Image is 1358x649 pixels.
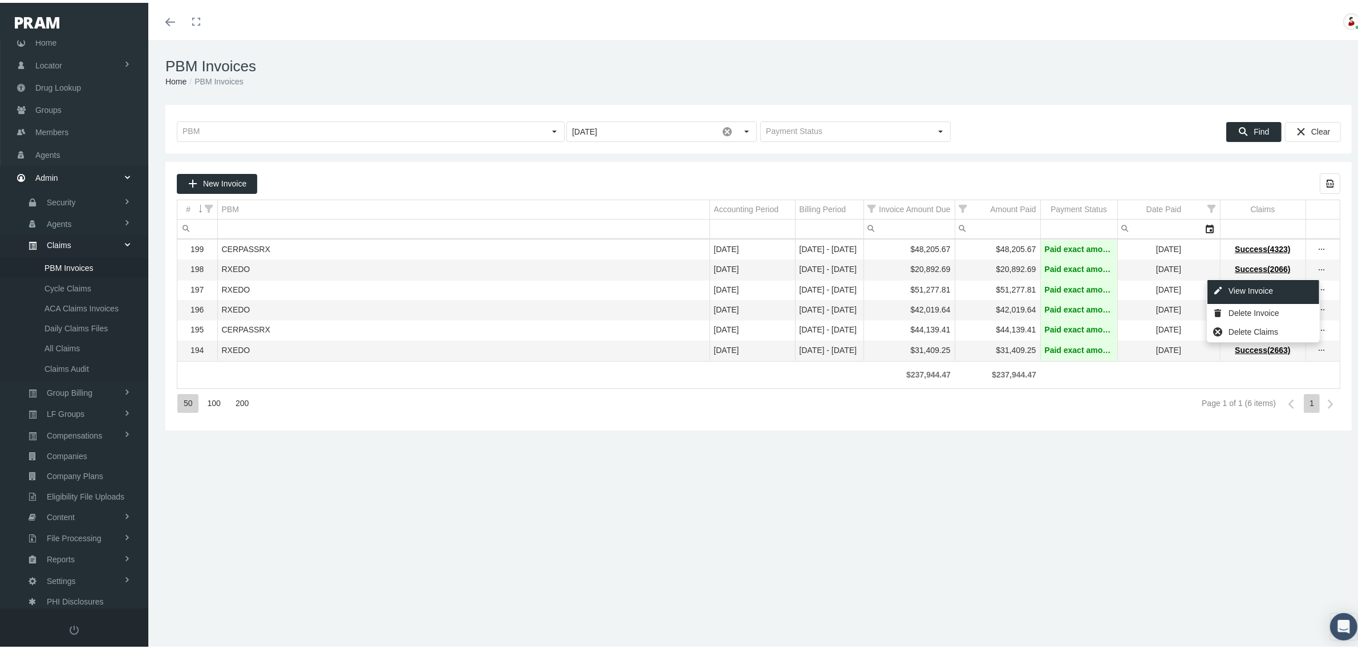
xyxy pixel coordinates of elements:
div: New Invoice [177,171,257,191]
div: Delete Invoice [1207,301,1319,320]
div: View Invoice [1207,277,1319,301]
div: Export all data to Excel [1320,171,1340,191]
div: $20,892.69 [868,261,951,272]
td: Paid exact amount [1040,237,1117,257]
input: Filter cell [1118,217,1201,236]
td: RXEDO [217,257,710,277]
td: Filter cell [177,217,217,236]
td: Column Date Paid [1117,197,1220,217]
div: Data grid toolbar [177,171,1340,191]
td: [DATE] [710,298,795,318]
div: $44,139.41 [959,322,1036,332]
div: Show Invoice actions [1313,342,1331,354]
span: File Processing [47,526,102,545]
input: Filter cell [864,217,955,236]
li: PBM Invoices [187,72,243,85]
div: $51,277.81 [868,282,951,293]
td: Paid exact amount [1040,257,1117,277]
span: Agents [47,212,72,231]
div: Items per page: 50 [177,391,198,410]
td: Column # [177,197,217,217]
div: $31,409.25 [959,342,1036,353]
span: New Invoice [203,176,246,185]
td: Column PBM [217,197,710,217]
td: [DATE] - [DATE] [795,277,864,297]
span: Daily Claims Files [44,316,108,335]
td: [DATE] [1117,298,1220,318]
span: PBM Invoices [44,255,94,275]
span: Companies [47,444,87,463]
div: more [1313,282,1331,293]
div: more [1313,342,1331,354]
div: Show Invoice actions [1313,322,1331,333]
span: Success(2663) [1235,343,1290,352]
div: Date Paid [1146,201,1181,212]
div: Billing Period [800,201,846,212]
span: Claims [47,233,71,252]
div: Show Invoice actions [1313,241,1331,253]
td: CERPASSRX [217,318,710,338]
td: [DATE] - [DATE] [795,338,864,358]
span: Show filter options for column 'Amount Paid' [959,202,967,210]
td: [DATE] - [DATE] [795,237,864,257]
div: Data grid [177,171,1340,416]
div: more [1313,262,1331,273]
td: Paid exact amount [1040,338,1117,358]
div: Amount Paid [990,201,1036,212]
span: Eligibility File Uploads [47,484,124,504]
div: Claims [1251,201,1275,212]
td: [DATE] [1117,277,1220,297]
span: LF Groups [47,401,84,421]
a: Home [165,74,187,83]
td: Column Invoice Amount Due [864,197,955,217]
td: [DATE] [1117,237,1220,257]
td: RXEDO [217,277,710,297]
td: Filter cell [955,217,1040,236]
div: Accounting Period [714,201,779,212]
div: Page 1 of 1 (6 items) [1202,396,1276,405]
div: more [1313,241,1331,253]
span: Reports [47,547,75,566]
span: Company Plans [47,464,103,483]
td: [DATE] [710,257,795,277]
h1: PBM Invoices [165,55,1352,72]
td: Column Amount Paid [955,197,1040,217]
span: Success(4323) [1235,242,1290,251]
span: Show filter options for column 'Date Paid' [1208,202,1216,210]
td: 194 [177,338,217,358]
span: Security [47,190,76,209]
td: 197 [177,277,217,297]
div: Payment Status [1051,201,1107,212]
td: [DATE] [710,318,795,338]
img: PRAM_20_x_78.png [15,14,59,26]
td: CERPASSRX [217,237,710,257]
div: more [1313,322,1331,334]
div: Delete Claims [1207,320,1319,339]
div: Show Invoice actions [1313,282,1331,293]
span: Show filter options for column '#' [205,202,213,210]
div: Open Intercom Messenger [1330,610,1357,638]
div: Items per page: 100 [201,391,226,410]
td: Column Claims [1220,197,1306,217]
div: Find [1226,119,1282,139]
div: $51,277.81 [959,282,1036,293]
td: 198 [177,257,217,277]
span: Agents [35,141,60,163]
td: Paid exact amount [1040,277,1117,297]
span: Claims Audit [44,356,89,376]
span: Drug Lookup [35,74,81,96]
td: 199 [177,237,217,257]
td: 195 [177,318,217,338]
td: [DATE] [1117,318,1220,338]
input: Filter cell [177,217,217,236]
span: Show filter options for column 'Invoice Amount Due' [868,202,876,210]
td: Filter cell [1117,217,1220,236]
div: Page 1 [1304,391,1320,410]
div: Show Invoice actions [1313,261,1331,273]
div: Previous Page [1281,391,1301,411]
div: $42,019.64 [868,302,951,313]
span: PHI Disclosures [47,589,104,609]
div: $31,409.25 [868,342,951,353]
